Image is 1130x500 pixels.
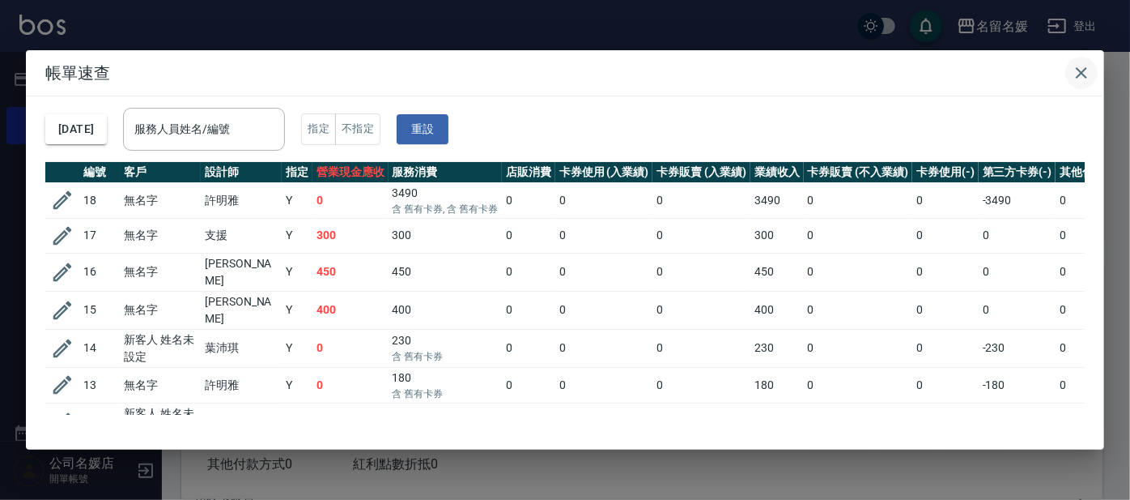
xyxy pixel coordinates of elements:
[502,403,555,441] td: 0
[26,50,1104,96] h2: 帳單速查
[750,162,804,183] th: 業績收入
[201,162,282,183] th: 設計師
[804,403,912,441] td: 0
[201,403,282,441] td: 支援
[45,114,107,144] button: [DATE]
[804,253,912,291] td: 0
[979,367,1056,403] td: -180
[389,218,502,253] td: 300
[652,403,750,441] td: 0
[389,182,502,218] td: 3490
[555,182,653,218] td: 0
[750,218,804,253] td: 300
[120,218,201,253] td: 無名字
[120,182,201,218] td: 無名字
[282,253,312,291] td: Y
[912,291,979,329] td: 0
[652,367,750,403] td: 0
[79,253,120,291] td: 16
[555,218,653,253] td: 0
[502,329,555,367] td: 0
[312,329,389,367] td: 0
[804,291,912,329] td: 0
[389,329,502,367] td: 230
[393,387,498,401] p: 含 舊有卡券
[79,162,120,183] th: 編號
[79,403,120,441] td: 12
[652,253,750,291] td: 0
[312,182,389,218] td: 0
[652,182,750,218] td: 0
[282,367,312,403] td: Y
[389,253,502,291] td: 450
[652,329,750,367] td: 0
[282,182,312,218] td: Y
[502,218,555,253] td: 0
[312,367,389,403] td: 0
[312,218,389,253] td: 300
[120,253,201,291] td: 無名字
[312,403,389,441] td: 300
[389,367,502,403] td: 180
[79,182,120,218] td: 18
[555,291,653,329] td: 0
[282,218,312,253] td: Y
[804,182,912,218] td: 0
[979,162,1056,183] th: 第三方卡券(-)
[750,182,804,218] td: 3490
[652,218,750,253] td: 0
[201,291,282,329] td: [PERSON_NAME]
[120,291,201,329] td: 無名字
[120,329,201,367] td: 新客人 姓名未設定
[79,367,120,403] td: 13
[912,367,979,403] td: 0
[652,162,750,183] th: 卡券販賣 (入業績)
[120,403,201,441] td: 新客人 姓名未設定
[282,162,312,183] th: 指定
[912,182,979,218] td: 0
[502,182,555,218] td: 0
[555,367,653,403] td: 0
[979,218,1056,253] td: 0
[389,162,502,183] th: 服務消費
[389,291,502,329] td: 400
[979,329,1056,367] td: -230
[120,367,201,403] td: 無名字
[555,253,653,291] td: 0
[912,162,979,183] th: 卡券使用(-)
[979,182,1056,218] td: -3490
[555,329,653,367] td: 0
[335,113,380,145] button: 不指定
[912,253,979,291] td: 0
[912,218,979,253] td: 0
[282,329,312,367] td: Y
[312,291,389,329] td: 400
[750,253,804,291] td: 450
[979,253,1056,291] td: 0
[555,403,653,441] td: 0
[502,162,555,183] th: 店販消費
[301,113,336,145] button: 指定
[750,291,804,329] td: 400
[312,162,389,183] th: 營業現金應收
[804,218,912,253] td: 0
[201,329,282,367] td: 葉沛琪
[502,253,555,291] td: 0
[393,202,498,216] p: 含 舊有卡券, 含 舊有卡券
[502,367,555,403] td: 0
[555,162,653,183] th: 卡券使用 (入業績)
[201,253,282,291] td: [PERSON_NAME]
[804,162,912,183] th: 卡券販賣 (不入業績)
[804,367,912,403] td: 0
[652,291,750,329] td: 0
[393,349,498,364] p: 含 舊有卡券
[912,329,979,367] td: 0
[750,403,804,441] td: 300
[979,291,1056,329] td: 0
[912,403,979,441] td: 0
[282,291,312,329] td: Y
[79,291,120,329] td: 15
[397,114,448,144] button: 重設
[502,291,555,329] td: 0
[201,182,282,218] td: 許明雅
